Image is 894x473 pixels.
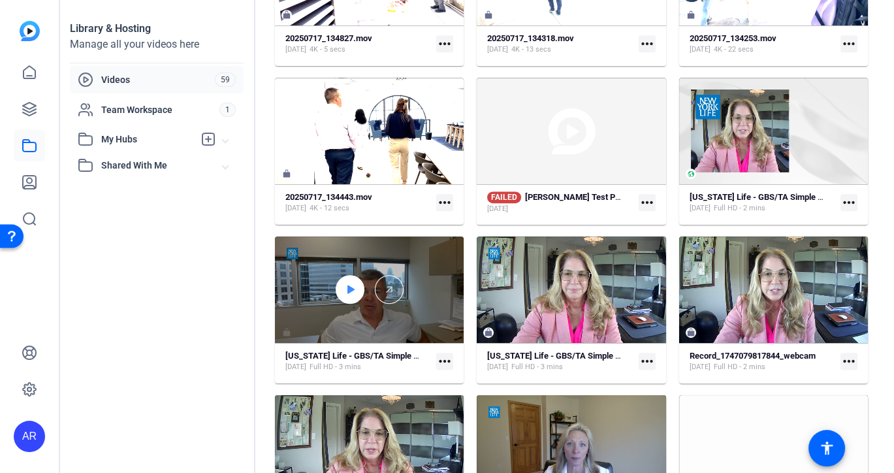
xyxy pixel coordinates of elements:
[285,33,372,43] strong: 20250717_134827.mov
[690,192,835,214] a: [US_STATE] Life - GBS/TA Simple (47936)[DATE]Full HD - 2 mins
[310,44,345,55] span: 4K - 5 secs
[101,133,194,146] span: My Hubs
[487,191,521,203] span: FAILED
[285,33,431,55] a: 20250717_134827.mov[DATE]4K - 5 secs
[70,21,244,37] div: Library & Hosting
[436,35,453,52] mat-icon: more_horiz
[840,194,857,211] mat-icon: more_horiz
[840,35,857,52] mat-icon: more_horiz
[487,362,508,372] span: [DATE]
[511,44,551,55] span: 4K - 13 secs
[285,192,431,214] a: 20250717_134443.mov[DATE]4K - 12 secs
[690,44,710,55] span: [DATE]
[20,21,40,41] img: blue-gradient.svg
[436,353,453,370] mat-icon: more_horiz
[285,362,306,372] span: [DATE]
[690,33,835,55] a: 20250717_134253.mov[DATE]4K - 22 secs
[487,351,633,372] a: [US_STATE] Life - GBS/TA Simple (47933)[DATE]Full HD - 3 mins
[101,103,219,116] span: Team Workspace
[101,159,223,172] span: Shared With Me
[714,44,754,55] span: 4K - 22 secs
[101,73,215,86] span: Videos
[487,191,633,214] a: FAILED[PERSON_NAME] Test Project[DATE]
[639,194,656,211] mat-icon: more_horiz
[310,362,361,372] span: Full HD - 3 mins
[819,440,835,456] mat-icon: accessibility
[285,44,306,55] span: [DATE]
[487,44,508,55] span: [DATE]
[690,351,835,372] a: Record_1747079817844_webcam[DATE]Full HD - 2 mins
[690,33,776,43] strong: 20250717_134253.mov
[639,35,656,52] mat-icon: more_horiz
[487,204,508,214] span: [DATE]
[714,203,765,214] span: Full HD - 2 mins
[215,73,236,87] span: 59
[487,33,574,43] strong: 20250717_134318.mov
[70,37,244,52] div: Manage all your videos here
[70,126,244,152] mat-expansion-panel-header: My Hubs
[840,353,857,370] mat-icon: more_horiz
[285,351,443,361] strong: [US_STATE] Life - GBS/TA Simple (47967)
[690,192,847,202] strong: [US_STATE] Life - GBS/TA Simple (47936)
[487,351,645,361] strong: [US_STATE] Life - GBS/TA Simple (47933)
[285,351,431,372] a: [US_STATE] Life - GBS/TA Simple (47967)[DATE]Full HD - 3 mins
[639,353,656,370] mat-icon: more_horiz
[487,33,633,55] a: 20250717_134318.mov[DATE]4K - 13 secs
[690,351,816,361] strong: Record_1747079817844_webcam
[70,152,244,178] mat-expansion-panel-header: Shared With Me
[14,421,45,452] div: AR
[690,362,710,372] span: [DATE]
[219,103,236,117] span: 1
[285,192,372,202] strong: 20250717_134443.mov
[525,192,637,202] strong: [PERSON_NAME] Test Project
[511,362,563,372] span: Full HD - 3 mins
[690,203,710,214] span: [DATE]
[285,203,306,214] span: [DATE]
[310,203,349,214] span: 4K - 12 secs
[436,194,453,211] mat-icon: more_horiz
[714,362,765,372] span: Full HD - 2 mins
